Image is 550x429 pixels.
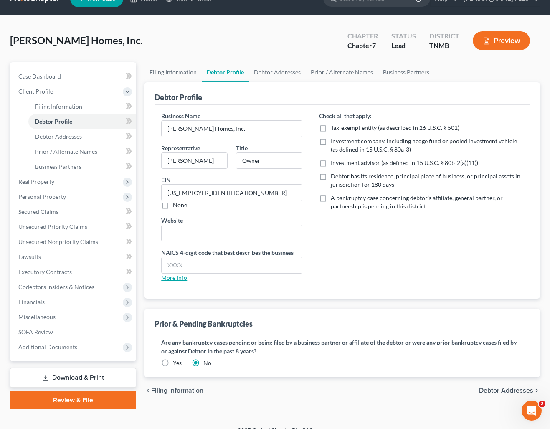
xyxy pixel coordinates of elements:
[331,194,503,210] span: A bankruptcy case concerning debtor’s affiliate, general partner, or partnership is pending in th...
[151,387,203,394] span: Filing Information
[331,124,459,131] span: Tax-exempt entity (as described in 26 U.S.C. § 501)
[10,34,142,46] span: [PERSON_NAME] Homes, Inc.
[12,234,136,249] a: Unsecured Nonpriority Claims
[10,368,136,388] a: Download & Print
[161,274,187,281] a: More Info
[144,62,202,82] a: Filing Information
[391,41,416,51] div: Lead
[161,175,171,184] label: EIN
[306,62,378,82] a: Prior / Alternate Names
[28,159,136,174] a: Business Partners
[539,401,545,407] span: 2
[28,144,136,159] a: Prior / Alternate Names
[12,219,136,234] a: Unsecured Priority Claims
[173,201,187,209] label: None
[18,343,77,350] span: Additional Documents
[331,137,517,153] span: Investment company, including hedge fund or pooled investment vehicle (as defined in 15 U.S.C. § ...
[35,148,97,155] span: Prior / Alternate Names
[533,387,540,394] i: chevron_right
[249,62,306,82] a: Debtor Addresses
[391,31,416,41] div: Status
[161,338,523,355] label: Are any bankruptcy cases pending or being filed by a business partner or affiliate of the debtor ...
[331,173,520,188] span: Debtor has its residence, principal place of business, or principal assets in jurisdiction for 18...
[28,99,136,114] a: Filing Information
[12,204,136,219] a: Secured Claims
[18,223,87,230] span: Unsecured Priority Claims
[202,62,249,82] a: Debtor Profile
[173,359,182,367] label: Yes
[28,129,136,144] a: Debtor Addresses
[162,257,302,273] input: XXXX
[372,41,376,49] span: 7
[347,41,378,51] div: Chapter
[347,31,378,41] div: Chapter
[12,69,136,84] a: Case Dashboard
[161,216,183,225] label: Website
[18,298,45,305] span: Financials
[479,387,533,394] span: Debtor Addresses
[429,31,459,41] div: District
[18,178,54,185] span: Real Property
[161,112,200,120] label: Business Name
[161,144,200,152] label: Representative
[236,144,248,152] label: Title
[236,153,302,169] input: Enter title...
[429,41,459,51] div: TNMB
[18,313,56,320] span: Miscellaneous
[12,325,136,340] a: SOFA Review
[378,62,434,82] a: Business Partners
[479,387,540,394] button: Debtor Addresses chevron_right
[331,159,478,166] span: Investment advisor (as defined in 15 U.S.C. § 80b-2(a)(11))
[35,163,81,170] span: Business Partners
[162,225,302,241] input: --
[10,391,136,409] a: Review & File
[18,193,66,200] span: Personal Property
[161,248,294,257] label: NAICS 4-digit code that best describes the business
[18,238,98,245] span: Unsecured Nonpriority Claims
[18,208,58,215] span: Secured Claims
[12,264,136,279] a: Executory Contracts
[35,118,72,125] span: Debtor Profile
[18,328,53,335] span: SOFA Review
[35,133,82,140] span: Debtor Addresses
[319,112,372,120] label: Check all that apply:
[162,185,302,201] input: --
[155,319,253,329] div: Prior & Pending Bankruptcies
[18,73,61,80] span: Case Dashboard
[12,249,136,264] a: Lawsuits
[203,359,211,367] label: No
[162,153,227,169] input: Enter representative...
[144,387,203,394] button: chevron_left Filing Information
[155,92,202,102] div: Debtor Profile
[28,114,136,129] a: Debtor Profile
[18,283,94,290] span: Codebtors Insiders & Notices
[18,88,53,95] span: Client Profile
[35,103,82,110] span: Filing Information
[144,387,151,394] i: chevron_left
[162,121,302,137] input: Enter name...
[18,253,41,260] span: Lawsuits
[18,268,72,275] span: Executory Contracts
[522,401,542,421] iframe: Intercom live chat
[473,31,530,50] button: Preview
